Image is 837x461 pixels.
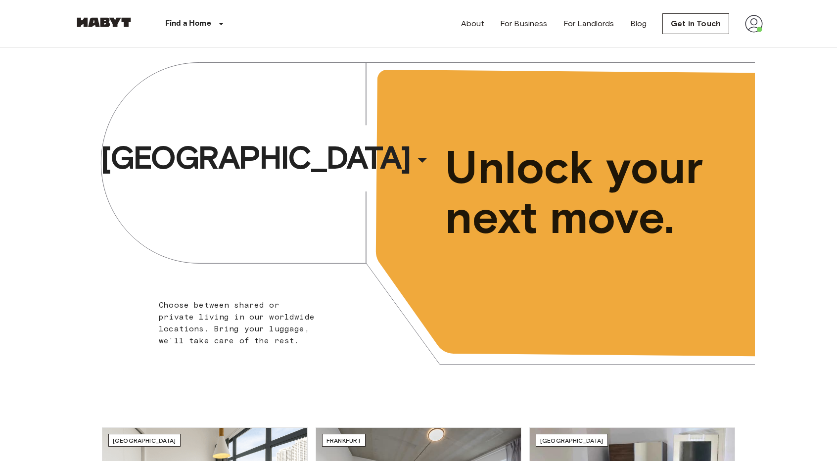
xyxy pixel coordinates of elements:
span: [GEOGRAPHIC_DATA] [100,138,410,178]
span: Unlock your next move. [445,142,714,242]
a: For Business [500,18,548,30]
a: Get in Touch [662,13,729,34]
button: [GEOGRAPHIC_DATA] [96,135,438,181]
a: For Landlords [563,18,614,30]
img: avatar [745,15,763,33]
span: [GEOGRAPHIC_DATA] [113,437,176,444]
span: Frankfurt [326,437,361,444]
span: [GEOGRAPHIC_DATA] [540,437,604,444]
a: About [461,18,484,30]
img: Habyt [74,17,134,27]
a: Blog [630,18,647,30]
p: Find a Home [165,18,211,30]
span: Choose between shared or private living in our worldwide locations. Bring your luggage, we'll tak... [159,300,315,345]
